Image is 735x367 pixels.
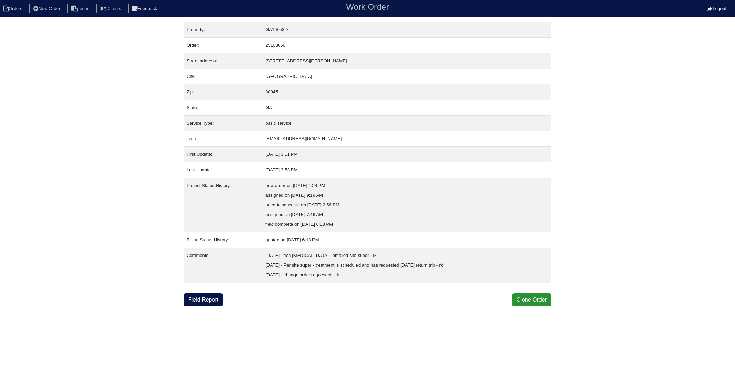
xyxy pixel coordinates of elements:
td: 25103050 [263,38,551,53]
td: [DATE] - flea [MEDICAL_DATA] - emailed site super - rk [DATE] - Per site super - treatment is sch... [263,248,551,283]
td: Order: [184,38,263,53]
td: Tech: [184,131,263,147]
td: Comments: [184,248,263,283]
a: New Order [29,6,66,11]
td: [GEOGRAPHIC_DATA] [263,69,551,84]
td: First Update: [184,147,263,162]
a: Field Report [184,293,223,306]
li: Clients [96,4,127,14]
td: 30045 [263,84,551,100]
div: new order on [DATE] 4:24 PM [265,181,548,190]
td: Zip: [184,84,263,100]
td: Street address: [184,53,263,69]
td: State: [184,100,263,116]
div: assigned on [DATE] 9:19 AM [265,190,548,200]
a: Logout [707,6,726,11]
a: Clients [96,6,127,11]
td: City: [184,69,263,84]
td: basic service [263,116,551,131]
td: GA [263,100,551,116]
td: Service Type: [184,116,263,131]
li: New Order [29,4,66,14]
td: [STREET_ADDRESS][PERSON_NAME] [263,53,551,69]
td: [DATE] 3:53 PM [263,162,551,178]
li: Techs [67,4,95,14]
td: Last Update: [184,162,263,178]
div: need to schedule on [DATE] 2:56 PM [265,200,548,210]
td: [EMAIL_ADDRESS][DOMAIN_NAME] [263,131,551,147]
td: GA16053D [263,22,551,38]
button: Clone Order [512,293,551,306]
div: field complete on [DATE] 6:18 PM [265,220,548,229]
a: Techs [67,6,95,11]
td: [DATE] 3:51 PM [263,147,551,162]
div: quoted on [DATE] 6:18 PM [265,235,548,245]
td: Project Status History: [184,178,263,232]
li: Feedback [128,4,163,14]
td: Billing Status History: [184,232,263,248]
td: Property: [184,22,263,38]
div: assigned on [DATE] 7:46 AM [265,210,548,220]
